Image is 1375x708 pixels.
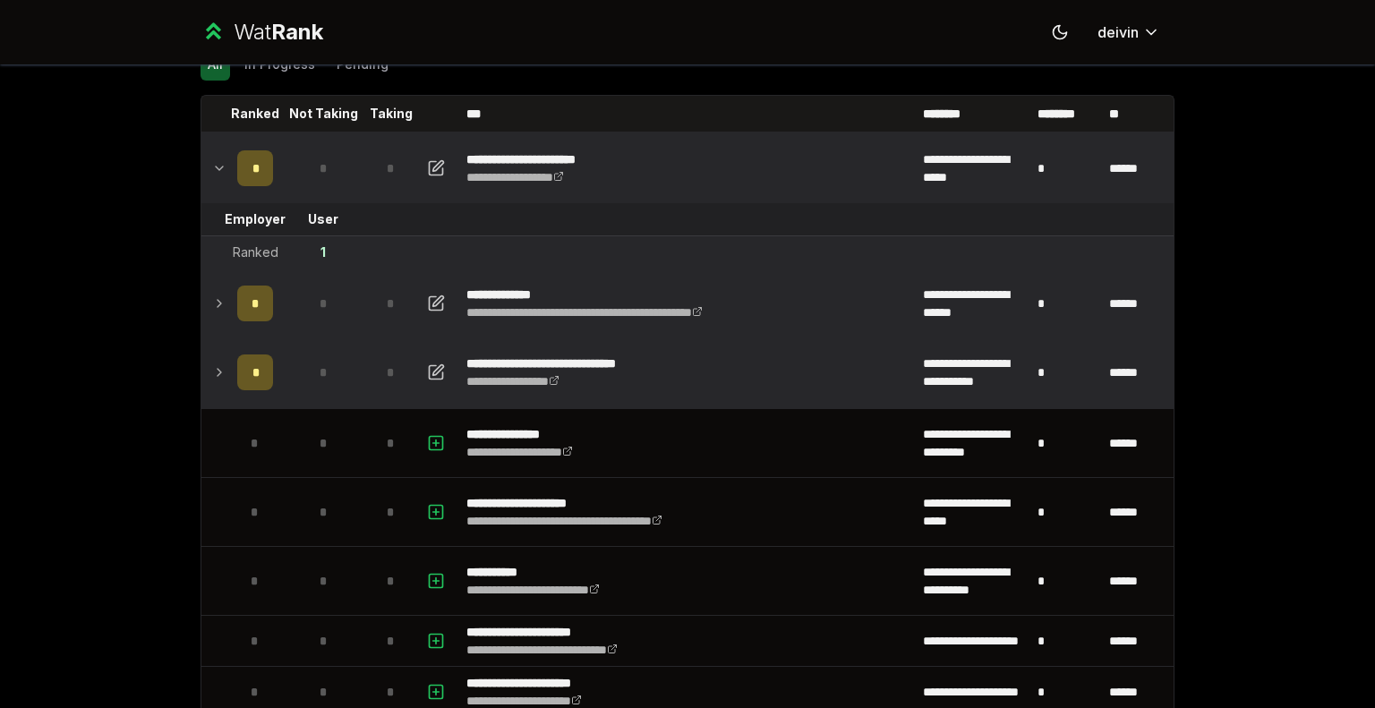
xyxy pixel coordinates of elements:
[1097,21,1139,43] span: deivin
[370,105,413,123] p: Taking
[320,243,326,261] div: 1
[280,203,366,235] td: User
[231,105,279,123] p: Ranked
[289,105,358,123] p: Not Taking
[230,203,280,235] td: Employer
[329,48,396,81] button: Pending
[1083,16,1174,48] button: deivin
[233,243,278,261] div: Ranked
[234,18,323,47] div: Wat
[201,48,230,81] button: All
[271,19,323,45] span: Rank
[201,18,323,47] a: WatRank
[237,48,322,81] button: In Progress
